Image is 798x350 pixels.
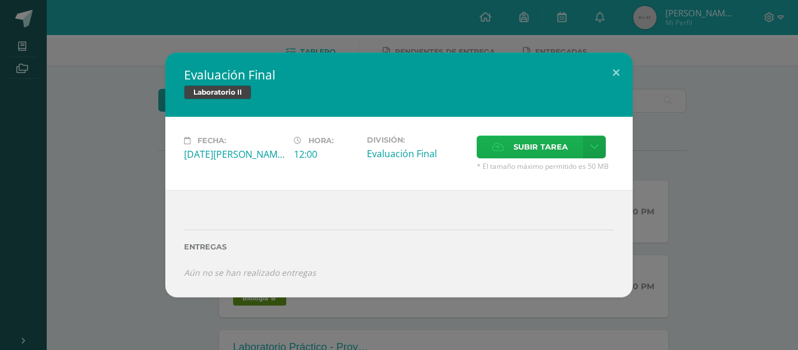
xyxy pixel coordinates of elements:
label: División: [367,136,467,144]
div: [DATE][PERSON_NAME] [184,148,284,161]
button: Close (Esc) [599,53,633,92]
h2: Evaluación Final [184,67,614,83]
span: Fecha: [197,136,226,145]
span: Subir tarea [514,136,568,158]
span: * El tamaño máximo permitido es 50 MB [477,161,614,171]
div: 12:00 [294,148,358,161]
label: Entregas [184,242,614,251]
i: Aún no se han realizado entregas [184,267,316,278]
div: Evaluación Final [367,147,467,160]
span: Laboratorio II [184,85,251,99]
span: Hora: [308,136,334,145]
